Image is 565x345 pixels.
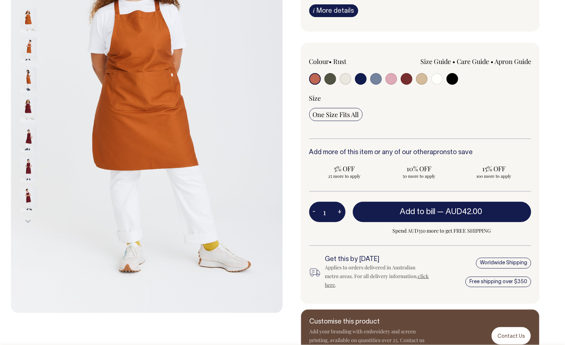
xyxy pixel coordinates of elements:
[445,208,482,216] span: AUD42.00
[325,256,430,263] h6: Get this by [DATE]
[20,157,37,182] img: burgundy
[353,202,532,222] button: Add to bill —AUD42.00
[353,226,532,235] span: Spend AUD350 more to get FREE SHIPPING
[495,57,531,66] a: Apron Guide
[334,57,347,66] label: Rust
[400,208,435,216] span: Add to bill
[491,57,493,66] span: •
[20,97,37,123] img: burgundy
[20,67,37,93] img: rust
[309,149,532,156] h6: Add more of this item or any of our other to save
[309,4,358,17] a: iMore details
[325,263,430,289] div: Applies to orders delivered in Australian metro areas. For all delivery information, .
[430,149,451,156] a: aprons
[387,173,451,179] span: 50 more to apply
[457,57,489,66] a: Care Guide
[313,7,315,14] span: i
[459,162,529,181] input: 15% OFF 100 more to apply
[329,57,332,66] span: •
[309,162,380,181] input: 5% OFF 25 more to apply
[309,94,532,103] div: Size
[492,327,531,344] a: Contact Us
[309,108,363,121] input: One Size Fits All
[420,57,451,66] a: Size Guide
[20,37,37,63] img: rust
[20,127,37,152] img: burgundy
[313,110,359,119] span: One Size Fits All
[309,205,319,219] button: -
[452,57,455,66] span: •
[309,57,398,66] div: Colour
[462,173,525,179] span: 100 more to apply
[310,318,426,326] h6: Customise this product
[20,8,37,33] img: rust
[462,164,525,173] span: 15% OFF
[387,164,451,173] span: 10% OFF
[437,208,484,216] span: —
[313,173,376,179] span: 25 more to apply
[384,162,454,181] input: 10% OFF 50 more to apply
[334,205,346,219] button: +
[313,164,376,173] span: 5% OFF
[20,186,37,212] img: burgundy
[23,213,34,229] button: Next
[325,273,429,288] a: click here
